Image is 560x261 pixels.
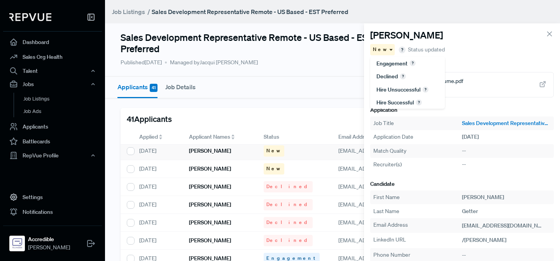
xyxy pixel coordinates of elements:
a: Battlecards [3,134,102,149]
span: Hire unsuccessful [376,86,420,93]
a: /[PERSON_NAME] [462,236,515,243]
span: [EMAIL_ADDRESS][DOMAIN_NAME] [338,219,427,226]
div: Toggle SortBy [183,130,257,145]
h6: [PERSON_NAME] [189,201,231,208]
span: 41 [150,84,157,92]
a: Dashboard [3,35,102,49]
div: -- [462,147,551,155]
span: [EMAIL_ADDRESS][DOMAIN_NAME] [338,147,427,154]
a: [PERSON_NAME] Resume.pdf146.56 KB [370,72,554,97]
span: Applied [139,133,158,141]
a: AccredibleAccredible[PERSON_NAME] [3,226,102,255]
span: Status updated [408,46,445,54]
img: RepVue [9,13,51,21]
a: Sales Org Health [3,49,102,64]
h6: [PERSON_NAME] [189,166,231,172]
span: [EMAIL_ADDRESS][DOMAIN_NAME] [462,222,551,229]
div: Getter [462,207,551,215]
span: /[PERSON_NAME] [462,236,506,243]
a: Sales Development Representative Remote - US Based - EST Preferred [462,119,551,127]
a: Notifications [3,205,102,219]
div: Last Name [373,207,462,215]
div: [DATE] [133,178,183,196]
div: [DATE] [133,214,183,232]
a: Job Listings [112,7,145,16]
h4: [PERSON_NAME] [370,30,443,41]
span: New [266,165,282,172]
button: Applicants [117,77,157,98]
span: [PERSON_NAME] [28,243,70,252]
div: Application Date [373,133,462,141]
h6: Resume [370,62,554,69]
span: Declined [266,201,310,208]
span: [EMAIL_ADDRESS][PERSON_NAME][DOMAIN_NAME] [338,165,469,172]
div: [DATE] [133,232,183,250]
h6: [PERSON_NAME] [189,219,231,226]
h6: [PERSON_NAME] [189,237,231,244]
button: Jobs [3,78,102,91]
h6: Application [370,107,554,113]
div: Toggle SortBy [133,130,183,145]
span: Declined [266,219,310,226]
span: -- [462,161,466,168]
h6: Candidate [370,181,554,187]
a: Settings [3,190,102,205]
span: Declined [376,73,398,80]
div: -- [462,251,551,259]
div: [DATE] [133,142,183,160]
span: Engagement [376,60,408,67]
span: New [373,46,388,53]
span: Declined [266,237,310,244]
span: Status [264,133,279,141]
span: Managed by Jacqui [PERSON_NAME] [165,58,258,67]
h5: 41 Applicants [127,114,172,123]
div: [DATE] [133,160,183,178]
span: [EMAIL_ADDRESS][DOMAIN_NAME] [338,183,427,190]
h6: [PERSON_NAME] [189,183,231,190]
div: [PERSON_NAME] [462,193,551,201]
span: Email Address [338,133,373,141]
p: Published [DATE] [121,58,162,67]
div: Job Title [373,119,462,127]
span: New [266,147,282,154]
div: [DATE] [133,196,183,214]
div: First Name [373,193,462,201]
h6: [PERSON_NAME] [189,148,231,154]
span: Applicant Names [189,133,230,141]
img: Accredible [11,237,23,250]
div: [DATE] [462,133,551,141]
span: Declined [266,183,310,190]
a: Job Listings [14,93,112,105]
h4: Sales Development Representative Remote - US Based - EST Preferred [121,32,385,55]
div: Phone Number [373,251,462,259]
div: Match Quality [373,147,462,155]
div: Recruiter(s) [373,160,462,169]
span: [EMAIL_ADDRESS][DOMAIN_NAME] [338,201,427,208]
a: Applicants [3,119,102,134]
button: RepVue Profile [3,149,102,162]
span: / [147,8,150,16]
button: Job Details [165,77,196,97]
a: Job Ads [14,105,112,118]
div: LinkedIn URL [373,236,462,245]
span: Hire successful [376,99,414,106]
div: Email Address [373,221,462,230]
button: Talent [3,64,102,78]
span: [EMAIL_ADDRESS][DOMAIN_NAME] [338,237,427,244]
strong: Sales Development Representative Remote - US Based - EST Preferred [152,8,348,16]
strong: Accredible [28,235,70,243]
